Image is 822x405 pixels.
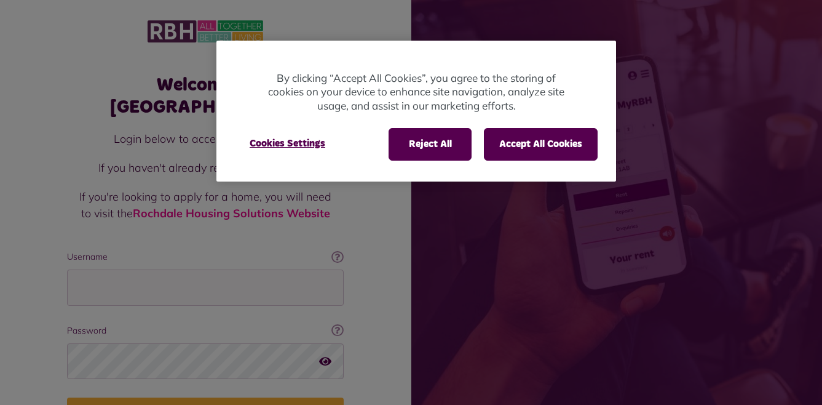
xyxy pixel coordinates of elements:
button: Reject All [389,128,472,160]
button: Accept All Cookies [484,128,598,160]
p: By clicking “Accept All Cookies”, you agree to the storing of cookies on your device to enhance s... [266,71,567,113]
div: Cookie banner [216,41,616,182]
button: Cookies Settings [235,128,340,159]
div: Privacy [216,41,616,182]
